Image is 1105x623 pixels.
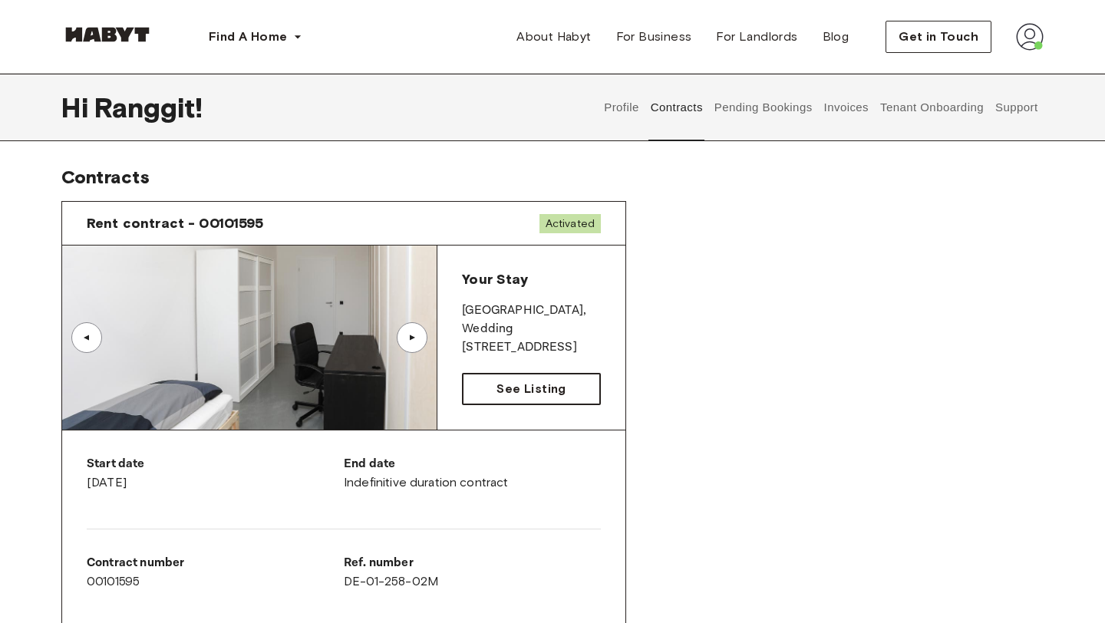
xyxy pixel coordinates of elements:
[899,28,978,46] span: Get in Touch
[404,333,420,342] div: ▲
[462,302,601,338] p: [GEOGRAPHIC_DATA] , Wedding
[810,21,862,52] a: Blog
[87,554,344,572] p: Contract number
[209,28,287,46] span: Find A Home
[539,214,601,233] span: Activated
[79,333,94,342] div: ▲
[616,28,692,46] span: For Business
[344,554,601,591] div: DE-01-258-02M
[822,74,870,141] button: Invoices
[87,455,344,473] p: Start date
[462,338,601,357] p: [STREET_ADDRESS]
[462,271,527,288] span: Your Stay
[61,27,153,42] img: Habyt
[344,455,601,492] div: Indefinitive duration contract
[823,28,849,46] span: Blog
[344,554,601,572] p: Ref. number
[716,28,797,46] span: For Landlords
[344,455,601,473] p: End date
[87,554,344,591] div: 00101595
[602,74,642,141] button: Profile
[61,91,94,124] span: Hi
[462,373,601,405] a: See Listing
[94,91,203,124] span: Ranggit !
[87,214,264,232] span: Rent contract - 00101595
[599,74,1044,141] div: user profile tabs
[62,246,437,430] img: Image of the room
[648,74,704,141] button: Contracts
[604,21,704,52] a: For Business
[886,21,991,53] button: Get in Touch
[196,21,315,52] button: Find A Home
[504,21,603,52] a: About Habyt
[496,380,566,398] span: See Listing
[61,166,150,188] span: Contracts
[879,74,986,141] button: Tenant Onboarding
[87,455,344,492] div: [DATE]
[993,74,1040,141] button: Support
[1016,23,1044,51] img: avatar
[712,74,814,141] button: Pending Bookings
[516,28,591,46] span: About Habyt
[704,21,810,52] a: For Landlords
